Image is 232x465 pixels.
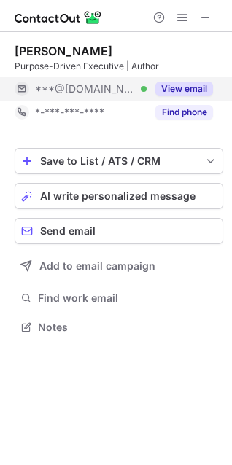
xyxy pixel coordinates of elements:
[15,60,223,73] div: Purpose-Driven Executive | Author
[40,225,96,237] span: Send email
[15,9,102,26] img: ContactOut v5.3.10
[15,317,223,337] button: Notes
[15,218,223,244] button: Send email
[15,148,223,174] button: save-profile-one-click
[155,82,213,96] button: Reveal Button
[15,288,223,308] button: Find work email
[15,253,223,279] button: Add to email campaign
[155,105,213,120] button: Reveal Button
[15,183,223,209] button: AI write personalized message
[35,82,136,95] span: ***@[DOMAIN_NAME]
[39,260,155,272] span: Add to email campaign
[40,190,196,202] span: AI write personalized message
[38,321,217,334] span: Notes
[38,292,217,305] span: Find work email
[15,44,112,58] div: [PERSON_NAME]
[40,155,198,167] div: Save to List / ATS / CRM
